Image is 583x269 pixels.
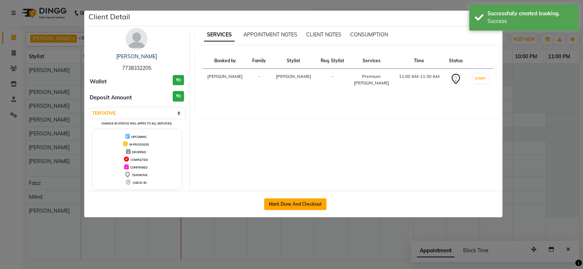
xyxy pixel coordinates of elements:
div: Success [488,17,573,25]
span: DROPPED [132,150,146,154]
h3: ₹0 [173,91,184,102]
span: CLIENT NOTES [306,31,341,38]
th: Stylist [271,53,316,69]
span: APPOINTMENT NOTES [243,31,297,38]
span: TENTATIVE [132,173,148,177]
th: Services [349,53,394,69]
span: COMPLETED [130,158,148,162]
div: Premium [PERSON_NAME] [353,73,390,86]
span: CHECK-IN [133,181,146,185]
span: CONSUMPTION [350,31,388,38]
img: avatar [126,28,148,50]
h3: ₹0 [173,75,184,86]
td: - [248,69,271,91]
span: Deposit Amount [90,94,132,102]
span: UPCOMING [131,135,147,139]
td: - [316,69,349,91]
span: [PERSON_NAME] [276,74,311,79]
span: Wallet [90,78,107,86]
th: Booked by [203,53,248,69]
button: START [473,74,488,83]
td: [PERSON_NAME] [203,69,248,91]
a: [PERSON_NAME] [116,53,157,60]
span: SERVICES [204,28,235,41]
span: 7738332205 [122,65,151,71]
th: Req. Stylist [316,53,349,69]
th: Family [248,53,271,69]
h5: Client Detail [89,11,130,22]
button: Mark Done And Checkout [264,198,326,210]
span: CONFIRMED [130,166,148,169]
small: Change in status will apply to all services. [101,122,172,125]
th: Time [394,53,444,69]
div: Successfully created booking. [488,10,573,17]
th: Status [445,53,468,69]
span: IN PROGRESS [129,143,149,146]
td: 11:00 AM-11:30 AM [394,69,444,91]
